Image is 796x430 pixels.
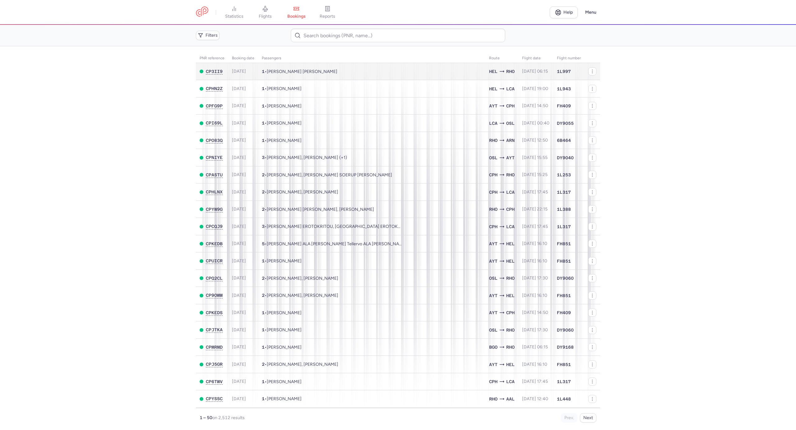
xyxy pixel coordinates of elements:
span: 2 [262,207,265,212]
button: Menu [581,7,600,18]
span: FH851 [557,292,571,299]
span: BGO [489,344,497,351]
span: Alexandru PETERCA [267,120,302,126]
span: Vivian NABLSSI [267,138,302,143]
span: 1L317 [557,224,571,230]
span: • [262,172,392,178]
span: [DATE] 16:10 [522,362,547,367]
span: 1 [262,69,265,74]
span: • [262,396,302,401]
span: AYT [506,154,515,161]
span: Erik WIGG [267,86,302,91]
span: [DATE] [232,327,246,333]
span: Viacheslav VOLKOTRUB, Iryna VOLKOTRUB [267,189,338,195]
span: AYT [489,240,497,247]
span: Helvi Ella Maria MAKKONEN [267,69,337,74]
th: Flight number [553,54,585,63]
span: 1L448 [557,396,571,402]
button: CPUICR [206,258,223,264]
span: [DATE] [232,69,246,74]
span: Magnus MIKKELSEN [267,396,302,401]
span: [DATE] 17:45 [522,224,548,229]
button: CPHN2Z [206,86,223,91]
span: 6B464 [557,137,571,143]
span: 3 [262,155,265,160]
button: CPQ2CL [206,276,223,281]
span: AYT [489,292,497,299]
span: RHO [506,327,515,333]
span: [DATE] [232,396,246,401]
th: PNR reference [196,54,228,63]
span: 2 [262,172,265,177]
span: Hassan NATSAURI [267,327,302,333]
span: CPJTKA [206,327,223,332]
span: [DATE] 12:50 [522,138,548,143]
span: [DATE] 14:50 [522,310,548,315]
button: CPASTU [206,172,223,178]
span: OSL [489,327,497,333]
span: • [262,69,337,74]
button: CPYSSC [206,396,223,401]
span: [DATE] 00:40 [522,120,549,126]
span: [DATE] [232,344,246,350]
span: 1 [262,258,265,263]
button: CPO83Q [206,138,223,143]
span: [DATE] 15:25 [522,172,548,177]
button: CP3II9 [206,69,223,74]
span: Oliver Oppelstrup MOLLERUP, Katrine PETERSEN [267,207,374,212]
span: HEL [489,85,497,92]
span: 1 [262,379,265,384]
span: CPJ5GR [206,362,223,367]
span: FH851 [557,361,571,368]
span: Tony ERIKSEN, Linn HANSEN [267,276,338,281]
span: [DATE] [232,86,246,91]
span: [DATE] [232,189,246,195]
a: CitizenPlane red outlined logo [196,7,208,18]
span: Help [563,10,573,15]
span: OSL [489,154,497,161]
span: AYT [489,309,497,316]
span: DY9168 [557,344,574,350]
span: RHO [506,171,515,178]
span: CPMRMD [206,345,223,350]
span: CPH [489,189,497,196]
span: CPASTU [206,172,223,177]
button: CPNIYE [206,155,223,160]
span: [DATE] [232,155,246,160]
span: CPH [489,171,497,178]
button: Prev. [561,413,577,423]
span: [DATE] [232,103,246,108]
button: Filters [196,31,220,40]
span: LCA [489,120,497,127]
span: HEL [506,361,515,368]
span: Nexhmedin KACIJA [267,258,302,264]
span: • [262,310,302,315]
button: CP9OWW [206,293,223,298]
span: 2 [262,362,265,367]
span: ARN [506,137,515,144]
span: LCA [506,378,515,385]
span: John Buhl SOERUP, Helle Buhl SOERUP ANDERSEN [267,172,392,178]
span: Penny LONTOU EROTOKRITOU, Nefeli EROTOKRITOU, Sofia Christina EROTOKRITOU [267,224,419,229]
span: 1L317 [557,378,571,385]
span: 1 [262,396,265,401]
span: 5 [262,241,265,246]
span: 2 [262,293,265,298]
span: • [262,258,302,264]
span: LCA [506,223,515,230]
span: CPFG9P [206,103,223,108]
span: 2 [262,276,265,281]
span: DY9060 [557,275,574,281]
span: Pauli Juhani ALA KETURI, Kirsti Tellervo ALA KETURI, Jonna Carita SAVONNIEMI, Pasi Petteri SAVONN... [267,241,416,247]
span: [DATE] [232,362,246,367]
span: 1L997 [557,68,571,75]
span: [DATE] [232,241,246,246]
span: [DATE] 06:15 [522,69,548,74]
span: [DATE] [232,138,246,143]
span: OSL [489,275,497,282]
span: bookings [287,14,306,19]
